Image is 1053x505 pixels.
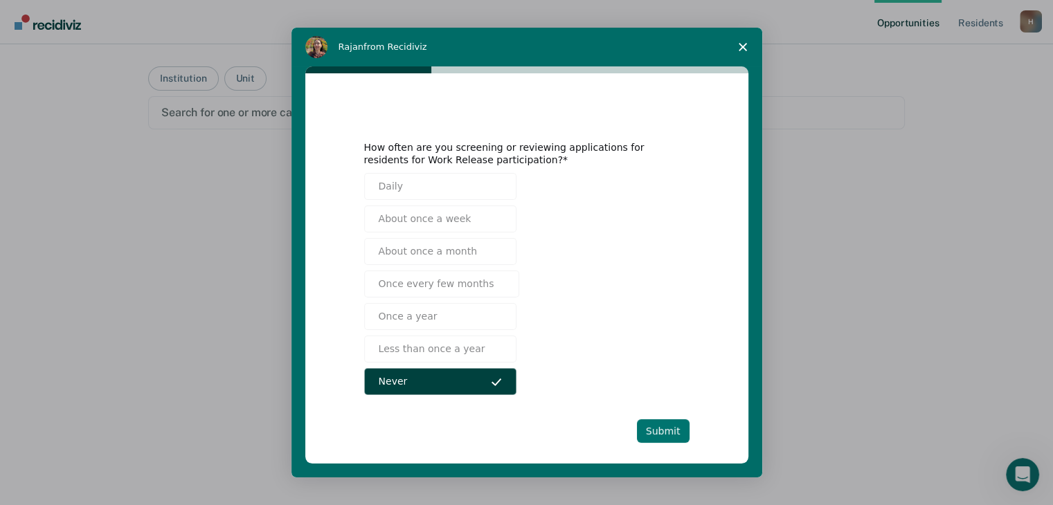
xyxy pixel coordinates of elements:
span: Once every few months [379,277,494,291]
button: Once a year [364,303,516,330]
button: Less than once a year [364,336,516,362]
img: Profile image for Rajan [305,36,327,58]
span: About once a week [379,212,471,226]
span: Less than once a year [379,342,485,356]
span: Rajan [339,42,364,52]
span: Once a year [379,309,438,324]
button: Never [364,368,516,395]
span: Close survey [723,28,762,66]
span: from Recidiviz [363,42,427,52]
span: Never [379,374,408,389]
button: Submit [637,419,690,443]
span: Daily [379,179,403,194]
span: About once a month [379,244,478,259]
button: About once a week [364,205,516,232]
div: How often are you screening or reviewing applications for residents for Work Release participation? [364,141,669,166]
button: Daily [364,173,516,200]
button: Once every few months [364,270,520,297]
button: About once a month [364,238,516,265]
